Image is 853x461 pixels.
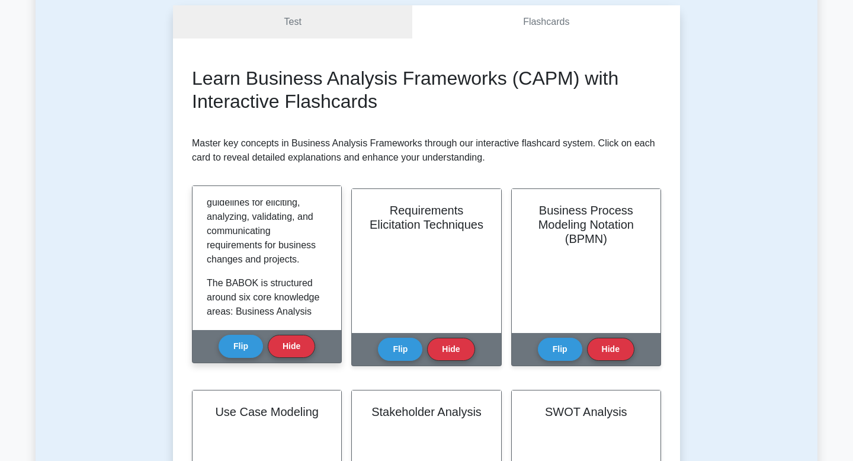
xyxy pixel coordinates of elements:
[268,335,315,358] button: Hide
[526,203,646,246] h2: Business Process Modeling Notation (BPMN)
[192,67,661,113] h2: Learn Business Analysis Frameworks (CAPM) with Interactive Flashcards
[207,405,327,419] h2: Use Case Modeling
[378,338,422,361] button: Flip
[173,5,412,39] a: Test
[526,405,646,419] h2: SWOT Analysis
[538,338,582,361] button: Flip
[366,203,486,232] h2: Requirements Elicitation Techniques
[587,338,634,361] button: Hide
[192,136,661,165] p: Master key concepts in Business Analysis Frameworks through our interactive flashcard system. Cli...
[219,335,263,358] button: Flip
[427,338,474,361] button: Hide
[366,405,486,419] h2: Stakeholder Analysis
[412,5,680,39] a: Flashcards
